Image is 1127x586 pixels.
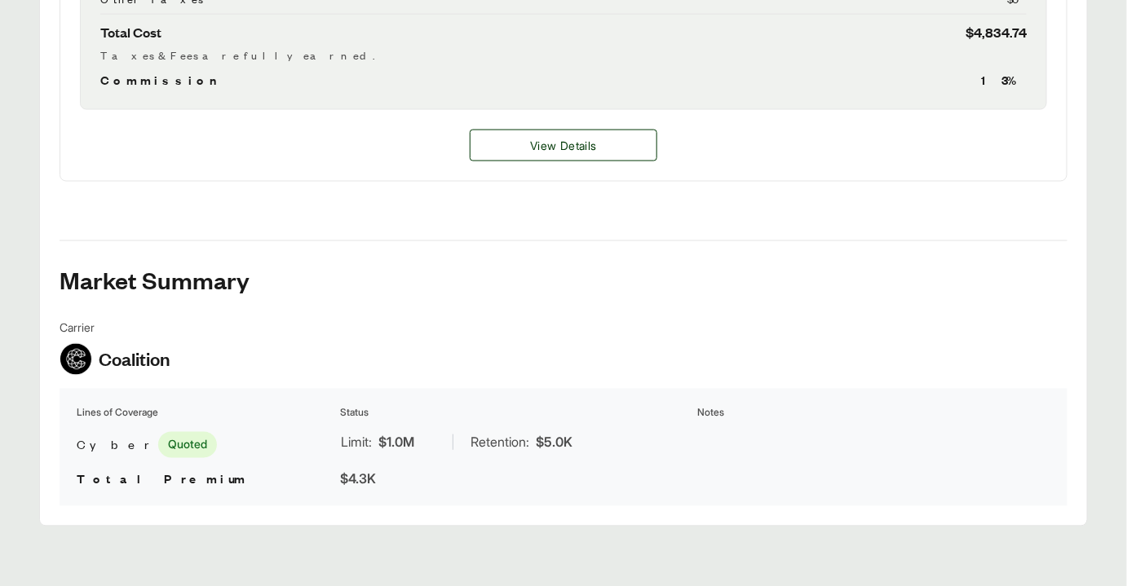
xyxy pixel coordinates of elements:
[77,470,248,487] span: Total Premium
[471,433,529,452] span: Retention:
[981,70,1027,90] span: 13 %
[470,130,657,161] button: View Details
[99,347,170,372] span: Coalition
[100,46,1027,64] div: Taxes & Fees are fully earned.
[536,433,572,452] span: $5.0K
[60,267,1067,293] h2: Market Summary
[60,344,91,375] img: Coalition
[158,432,217,458] span: Quoted
[378,433,414,452] span: $1.0M
[76,405,336,421] th: Lines of Coverage
[339,405,694,421] th: Status
[696,405,1051,421] th: Notes
[100,21,161,43] span: Total Cost
[530,137,596,154] span: View Details
[77,435,152,455] span: Cyber
[451,434,455,451] span: |
[100,70,224,90] span: Commission
[341,433,372,452] span: Limit:
[340,471,376,487] span: $4.3K
[60,319,170,337] span: Carrier
[966,21,1027,43] span: $4,834.74
[470,130,657,161] a: Coalition - Incumbent details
